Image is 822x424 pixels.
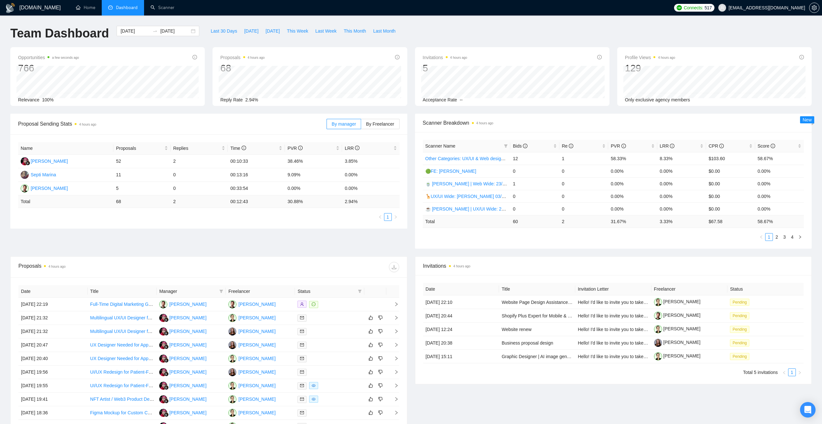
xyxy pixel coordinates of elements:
[300,316,304,320] span: mail
[377,355,384,362] button: dislike
[369,342,373,347] span: like
[704,4,712,11] span: 517
[706,152,755,165] td: $103.60
[285,155,342,168] td: 38.46%
[164,345,169,349] img: gigradar-bm.png
[90,342,222,347] a: UX Designer Needed for App Prototype Review and Improvement
[159,369,206,374] a: D[PERSON_NAME]
[621,144,626,148] span: info-circle
[159,328,206,334] a: D[PERSON_NAME]
[502,300,585,305] a: Website Page Design Assistance Needed
[355,146,359,150] span: info-circle
[730,353,749,360] span: Pending
[151,5,174,10] a: searchScanner
[755,177,804,190] td: 0.00%
[300,397,304,401] span: mail
[377,341,384,349] button: dislike
[173,145,220,152] span: Replies
[332,121,356,127] span: By manager
[169,382,206,389] div: [PERSON_NAME]
[357,286,363,296] span: filter
[657,177,706,190] td: 0.00%
[389,264,399,270] span: download
[730,354,752,359] a: Pending
[90,383,215,388] a: UI/UX Redesign for Patient-Facing Medical Device Mobile App
[228,327,236,336] img: TB
[788,368,796,376] li: 1
[377,314,384,322] button: dislike
[654,340,701,345] a: [PERSON_NAME]
[425,143,455,149] span: Scanner Name
[773,233,780,241] a: 2
[730,326,752,332] a: Pending
[502,327,531,332] a: Website renew
[18,54,79,61] span: Opportunities
[18,97,39,102] span: Relevance
[559,165,609,177] td: 0
[608,152,657,165] td: 58.33%
[510,190,559,202] td: 0
[719,144,724,148] span: info-circle
[425,206,540,212] a: ☕ [PERSON_NAME] | UX/UI Wide: 29/07 - Bid in Range
[21,158,68,163] a: D[PERSON_NAME]
[378,410,383,415] span: dislike
[300,370,304,374] span: mail
[504,144,508,148] span: filter
[238,341,276,348] div: [PERSON_NAME]
[169,301,206,308] div: [PERSON_NAME]
[300,329,304,333] span: mail
[342,182,399,195] td: 0.00%
[120,27,150,35] input: Start date
[298,146,303,150] span: info-circle
[378,356,383,361] span: dislike
[730,299,749,306] span: Pending
[18,120,327,128] span: Proposal Sending Stats
[378,397,383,402] span: dislike
[378,342,383,347] span: dislike
[238,301,276,308] div: [PERSON_NAME]
[510,152,559,165] td: 12
[169,355,206,362] div: [PERSON_NAME]
[31,171,56,178] div: Septi Marina
[300,384,304,388] span: mail
[367,355,375,362] button: like
[377,382,384,389] button: dislike
[31,158,68,165] div: [PERSON_NAME]
[228,300,236,308] img: RV
[228,328,276,334] a: TB[PERSON_NAME]
[219,289,223,293] span: filter
[709,143,724,149] span: CPR
[395,55,400,59] span: info-circle
[164,331,169,336] img: gigradar-bm.png
[394,215,398,219] span: right
[366,121,394,127] span: By Freelancer
[510,165,559,177] td: 0
[315,27,337,35] span: Last Week
[90,302,207,307] a: Full-Time Digital Marketing Generalist (B2B SaaS Growth)
[798,235,802,239] span: right
[152,28,158,34] span: swap-right
[238,328,276,335] div: [PERSON_NAME]
[788,233,796,241] li: 4
[625,97,690,102] span: Only exclusive agency members
[423,97,457,102] span: Acceptance Rate
[21,171,29,179] img: SM
[169,314,206,321] div: [PERSON_NAME]
[369,369,373,375] span: like
[285,168,342,182] td: 9.09%
[10,26,109,41] h1: Team Dashboard
[228,182,285,195] td: 00:33:54
[611,143,626,149] span: PVR
[369,356,373,361] span: like
[220,54,265,61] span: Proposals
[559,177,609,190] td: 0
[169,341,206,348] div: [PERSON_NAME]
[562,143,574,149] span: Re
[164,412,169,417] img: gigradar-bm.png
[171,142,228,155] th: Replies
[378,329,383,334] span: dislike
[625,54,675,61] span: Profile Views
[684,4,703,11] span: Connects:
[367,341,375,349] button: like
[160,27,190,35] input: End date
